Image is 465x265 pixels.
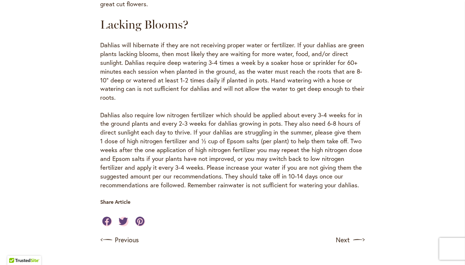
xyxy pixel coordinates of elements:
a: Share on Twitter [119,217,128,227]
p: Dahlias will hibernate if they are not receiving proper water or fertilizer. If your dahlias are ... [101,41,365,102]
a: Next [336,234,365,246]
img: arrow icon [353,234,365,246]
p: Dahlias also require low nitrogen fertilizer which should be applied about every 3-4 weeks for in... [101,111,365,190]
img: arrow icon [101,234,112,246]
a: Previous [101,234,139,246]
a: Share on Facebook [102,217,112,227]
p: Share Article [101,199,141,206]
h3: Lacking Blooms? [101,17,365,32]
a: Share on Pinterest [135,217,145,227]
